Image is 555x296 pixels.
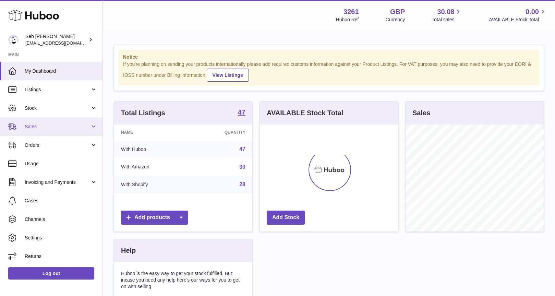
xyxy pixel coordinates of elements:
p: Huboo is the easy way to get your stock fulfilled. But incase you need any help here's our ways f... [121,270,245,290]
span: Channels [25,216,97,223]
span: Settings [25,235,97,241]
span: Cases [25,198,97,204]
a: 30.08 Total sales [432,7,462,23]
span: Stock [25,105,90,111]
th: Quantity [190,125,252,140]
span: Invoicing and Payments [25,179,90,186]
span: AVAILABLE Stock Total [489,16,547,23]
span: Listings [25,86,90,93]
strong: 3261 [343,7,359,16]
h3: AVAILABLE Stock Total [267,108,343,118]
div: Currency [386,16,405,23]
th: Name [114,125,190,140]
div: If you're planning on sending your products internationally please add required customs informati... [123,61,535,82]
a: Add products [121,211,188,225]
a: 47 [238,109,245,117]
img: ecom@bravefoods.co.uk [8,35,19,45]
div: Seb [PERSON_NAME] [25,33,87,46]
strong: 47 [238,109,245,116]
a: Log out [8,267,94,280]
span: Usage [25,161,97,167]
div: Huboo Ref [336,16,359,23]
strong: Notice [123,54,535,60]
a: Add Stock [267,211,305,225]
a: View Listings [207,69,249,82]
span: Orders [25,142,90,149]
a: 30 [239,164,245,170]
span: 0.00 [526,7,539,16]
h3: Sales [412,108,430,118]
td: With Shopify [114,176,190,193]
a: 0.00 AVAILABLE Stock Total [489,7,547,23]
span: Total sales [432,16,462,23]
h3: Total Listings [121,108,165,118]
span: Returns [25,253,97,260]
td: With Amazon [114,158,190,176]
span: Sales [25,123,90,130]
strong: GBP [390,7,405,16]
span: My Dashboard [25,68,97,74]
td: With Huboo [114,140,190,158]
a: 28 [239,181,245,187]
span: [EMAIL_ADDRESS][DOMAIN_NAME] [25,40,101,46]
a: 47 [239,146,245,152]
span: 30.08 [437,7,454,16]
h3: Help [121,246,136,255]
